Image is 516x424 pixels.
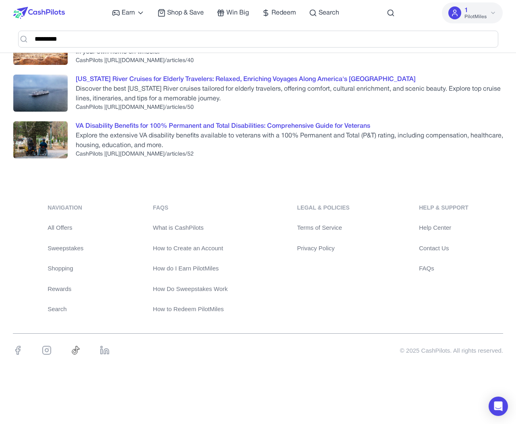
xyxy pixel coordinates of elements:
button: [US_STATE] River Cruises for Elderly Travelers: Relaxed, Enriching Voyages Along America's [GEOGR... [76,75,416,84]
a: What is CashPilots [153,223,228,233]
a: Shop & Save [157,8,204,18]
a: How to Create an Account [153,244,228,253]
div: © 2025 CashPilots. All rights reserved. [400,346,503,355]
div: Explore the extensive VA disability benefits available to veterans with a 100% Permanent and Tota... [76,131,503,150]
a: Search [309,8,339,18]
span: Earn [122,8,135,18]
div: Legal & Policies [297,204,350,212]
a: Earn [112,8,145,18]
div: navigation [48,204,83,212]
a: Win Big [217,8,249,18]
span: Search [319,8,339,18]
a: Help Center [419,223,468,233]
span: Win Big [226,8,249,18]
div: Open Intercom Messenger [489,397,508,416]
img: Mississippi River Cruises for Elderly Travelers: Relaxed, Enriching Voyages Along America's Heart... [13,75,68,112]
a: Rewards [48,285,83,294]
span: PilotMiles [464,14,487,20]
span: Shop & Save [167,8,204,18]
img: VA Disability Benefits for 100% Permanent and Total Disabilities: Comprehensive Guide for Veterans [13,121,68,158]
span: Redeem [271,8,296,18]
div: FAQs [153,204,228,212]
a: Privacy Policy [297,244,350,253]
a: Redeem [262,8,296,18]
a: How Do Sweepstakes Work [153,285,228,294]
a: Shopping [48,264,83,273]
img: TikTok [71,345,81,355]
a: Contact Us [419,244,468,253]
button: [URL][DOMAIN_NAME]/articles/40 [106,57,194,65]
div: CashPilots | [76,150,503,158]
button: [URL][DOMAIN_NAME]/articles/52 [106,150,194,158]
button: 1PilotMiles [442,2,503,23]
a: How to Redeem PilotMiles [153,305,228,314]
div: CashPilots | [76,104,503,112]
img: CashPilots Logo [13,7,65,19]
button: VA Disability Benefits for 100% Permanent and Total Disabilities: Comprehensive Guide for Veterans [76,121,370,131]
div: Discover the best [US_STATE] River cruises tailored for elderly travelers, offering comfort, cult... [76,84,503,104]
div: Help & Support [419,204,468,212]
a: Terms of Service [297,223,350,233]
a: Search [48,305,83,314]
a: FAQs [419,264,468,273]
a: Sweepstakes [48,244,83,253]
span: 1 [464,6,468,15]
button: [URL][DOMAIN_NAME]/articles/50 [106,104,194,112]
div: CashPilots | [76,57,503,65]
a: All Offers [48,223,83,233]
a: How do I Earn PilotMiles [153,264,228,273]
